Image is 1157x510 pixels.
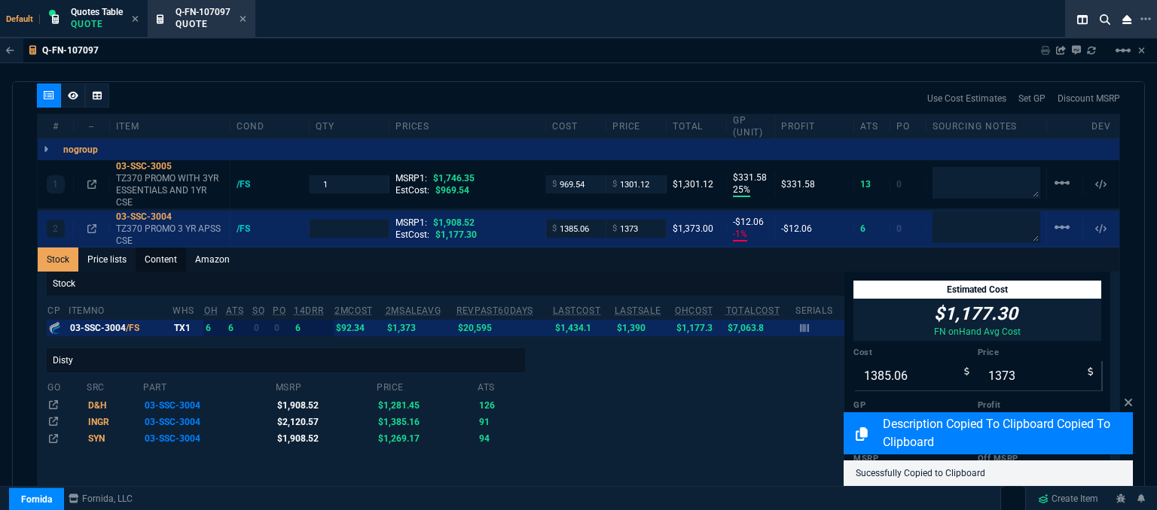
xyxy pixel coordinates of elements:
[389,120,546,132] div: prices
[47,414,525,430] tr: TZ370 SECUPG ADV 3YR
[132,14,139,26] nx-icon: Close Tab
[86,396,142,413] td: D&H
[1094,11,1116,29] nx-icon: Search
[435,229,477,240] span: $1,177.30
[47,272,844,296] p: Stock
[614,320,674,336] td: $1,390
[667,120,727,132] div: Total
[546,120,606,132] div: cost
[883,415,1130,451] p: Description Copied to Clipboard Copied to Clipboard
[433,217,475,228] span: $1,908.52
[63,144,98,156] p: nogroup
[376,375,477,396] th: price
[68,299,172,320] th: ItemNo
[435,185,469,196] span: $969.54
[70,322,169,334] div: 03-SSC-3004
[456,320,552,336] td: $20,595
[860,223,865,234] span: 6
[203,320,225,336] td: 6
[273,305,285,316] abbr: Total units on open Purchase Orders
[71,18,123,30] p: Quote
[856,466,1121,480] p: Sucessfully Copied to Clipboard
[47,348,525,372] p: Disty
[456,305,533,316] abbr: Total revenue past 60 days
[176,7,230,17] span: Q-FN-107097
[275,375,376,396] th: msrp
[64,492,137,505] a: msbcCompanyName
[1058,92,1120,105] a: Discount MSRP
[42,44,99,56] p: Q-FN-107097
[934,326,1021,338] p: FN onHand Avg Cost
[853,347,978,359] label: Cost
[673,178,720,190] div: $1,301.12
[1138,44,1145,56] a: Hide Workbench
[275,396,376,413] td: $1,908.52
[395,184,539,196] div: EstCost:
[240,14,246,26] nx-icon: Close Tab
[612,178,617,190] span: $
[126,323,139,333] span: /FS
[172,299,203,320] th: WHS
[896,223,902,234] span: 0
[272,320,293,336] td: 0
[252,320,272,336] td: 0
[71,7,123,17] span: Quotes Table
[237,178,264,190] div: /FS
[726,305,780,316] abbr: Total Cost of Units on Hand
[395,172,539,184] div: MSRP1:
[781,223,847,235] div: -$12.06
[294,305,323,316] abbr: Total sales last 14 days
[477,375,525,396] th: ats
[890,120,927,132] div: PO
[142,414,275,430] td: 03-SSC-3004
[860,179,871,190] span: 13
[675,305,713,316] abbr: Avg Cost of Inventory on-hand
[733,172,768,184] p: $331.58
[176,18,230,30] p: Quote
[116,223,224,247] p: TZ370 PROMO 3 YR APSS CSE
[854,120,890,132] div: ATS
[275,430,376,447] td: $1,908.52
[775,120,854,132] div: Profit
[725,320,795,336] td: $7,063.8
[275,414,376,430] td: $2,120.57
[477,414,525,430] td: 91
[615,305,661,316] abbr: The last SO Inv price. No time limit. (ignore zeros)
[552,223,557,235] span: $
[116,172,224,208] p: TZ370 PROMO WITH 3YR ESSENTIALS AND 1YR CSE
[87,223,96,234] nx-icon: Open In Opposite Panel
[110,120,230,132] div: Item
[47,375,86,396] th: go
[86,430,142,447] td: SYN
[733,216,768,228] p: -$12.06
[376,414,477,430] td: $1,385.16
[116,211,224,223] div: 03-SSC-3004
[204,305,218,316] abbr: Total units in inventory.
[116,160,224,172] div: 03-SSC-3005
[1032,487,1104,510] a: Create Item
[230,120,310,132] div: cond
[225,320,252,336] td: 6
[53,223,58,235] p: 2
[1018,92,1046,105] a: Set GP
[38,120,74,132] div: #
[978,347,1102,359] label: Price
[136,247,186,272] a: Content
[795,299,844,320] th: Serials
[47,430,525,447] tr: (3 & FREE OFFER) SONICWALL TZ370 SECURE UPGRADE ADVANCED EDITION 3YR (INCLUDES 1
[1083,120,1119,132] div: dev
[1116,11,1137,29] nx-icon: Close Workbench
[727,114,775,138] div: GP (unit)
[395,217,539,229] div: MSRP1:
[386,305,441,316] abbr: Avg Sale from SO invoices for 2 months
[376,430,477,447] td: $1,269.17
[6,45,14,56] nx-icon: Back to Table
[142,396,275,413] td: 03-SSC-3004
[674,320,725,336] td: $1,177.3
[334,320,385,336] td: $92.34
[86,414,142,430] td: INGR
[733,184,750,197] p: 25%
[927,120,1047,132] div: Sourcing Notes
[612,223,617,235] span: $
[293,320,334,336] td: 6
